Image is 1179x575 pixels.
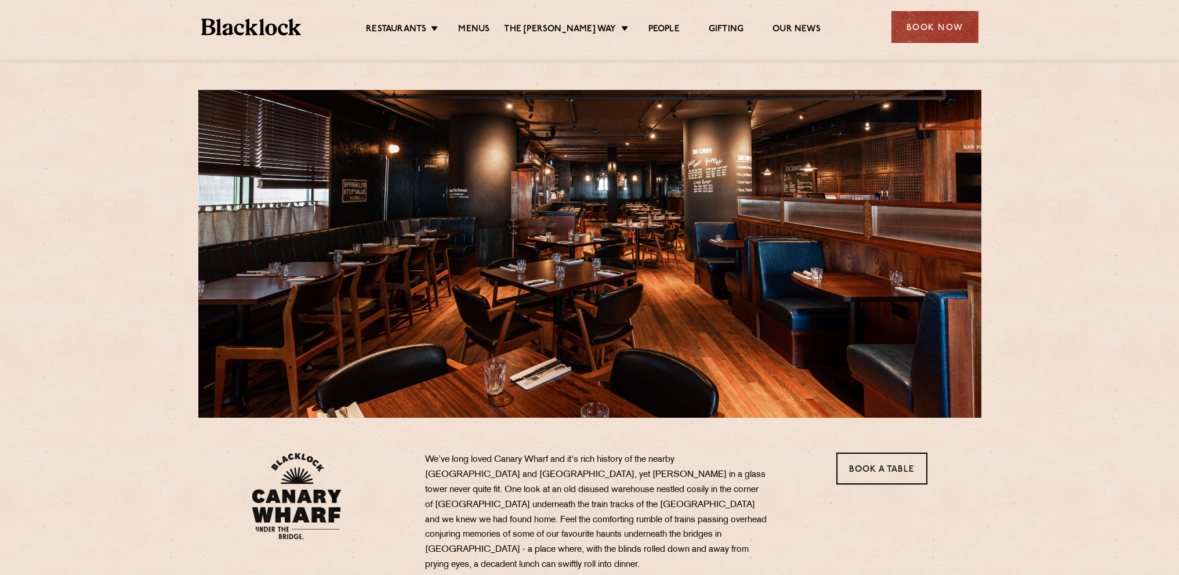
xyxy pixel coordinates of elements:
a: Menus [458,24,489,37]
a: The [PERSON_NAME] Way [504,24,616,37]
a: Restaurants [366,24,426,37]
img: BL_CW_Logo_Website.svg [252,453,342,540]
a: Gifting [709,24,743,37]
p: We’ve long loved Canary Wharf and it's rich history of the nearby [GEOGRAPHIC_DATA] and [GEOGRAPH... [425,453,767,573]
div: Book Now [891,11,978,43]
a: People [648,24,680,37]
img: BL_Textured_Logo-footer-cropped.svg [201,19,302,35]
a: Our News [772,24,821,37]
a: Book a Table [836,453,927,484]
